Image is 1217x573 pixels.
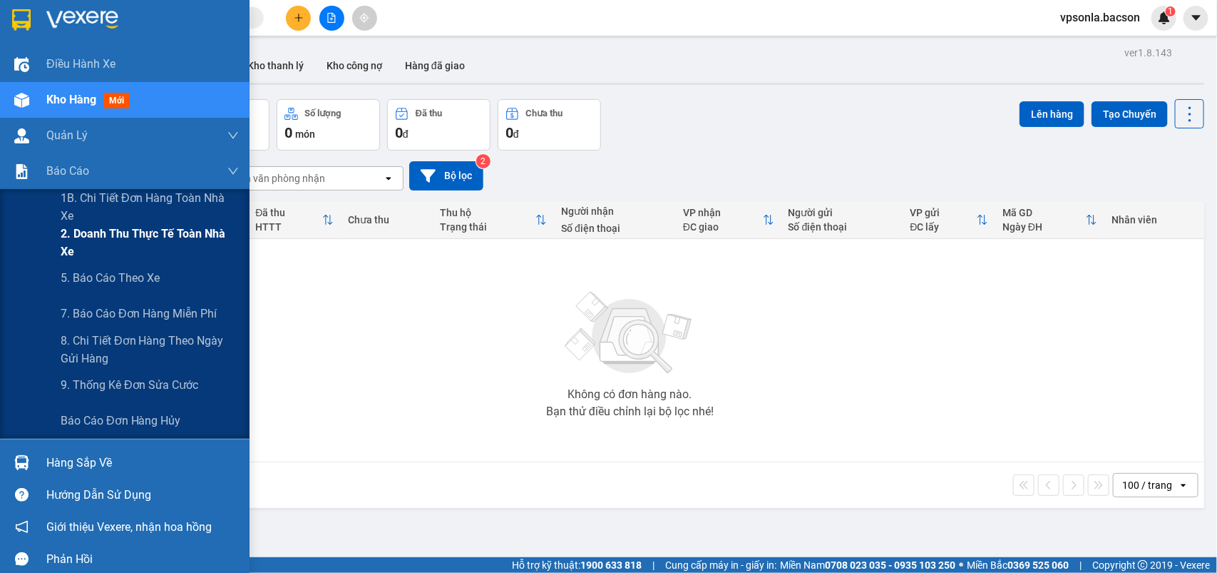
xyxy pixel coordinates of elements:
div: ĐC giao [683,221,763,233]
span: aim [359,13,369,23]
span: question-circle [15,488,29,502]
button: Bộ lọc [409,161,483,191]
span: 0 [284,124,292,141]
svg: open [383,173,394,184]
img: warehouse-icon [14,93,29,108]
span: Miền Nam [780,557,955,573]
th: Toggle SortBy [433,201,554,239]
div: Chọn văn phòng nhận [227,171,325,186]
span: down [227,130,239,141]
img: logo-vxr [12,9,31,31]
div: Nhân viên [1111,214,1197,225]
sup: 1 [1166,6,1176,16]
span: 8. Chi tiết đơn hàng theo ngày gửi hàng [61,332,239,367]
span: 1B. Chi tiết đơn hàng toàn nhà xe [61,189,239,225]
span: 0 [395,124,403,141]
span: Điều hành xe [46,55,115,73]
span: 5. Báo cáo theo xe [61,269,160,287]
span: 9. Thống kê đơn sửa cước [61,376,199,394]
span: | [1079,557,1082,573]
span: Giới thiệu Vexere, nhận hoa hồng [46,518,212,536]
div: Mã GD [1002,207,1086,218]
div: Hàng sắp về [46,452,239,474]
div: Bạn thử điều chỉnh lại bộ lọc nhé! [546,406,714,417]
div: Số điện thoại [789,221,896,233]
th: Toggle SortBy [676,201,781,239]
span: notification [15,520,29,534]
div: Chưa thu [526,108,563,118]
span: Cung cấp máy in - giấy in: [665,557,776,573]
span: Hỗ trợ kỹ thuật: [512,557,642,573]
img: warehouse-icon [14,57,29,72]
div: Người nhận [561,206,669,217]
strong: 0708 023 035 - 0935 103 250 [825,559,955,571]
div: Người gửi [789,207,896,218]
span: 1 [1168,6,1173,16]
div: Chưa thu [348,214,426,225]
div: Không có đơn hàng nào. [568,389,692,400]
strong: 1900 633 818 [580,559,642,571]
th: Toggle SortBy [248,201,341,239]
span: plus [294,13,304,23]
div: ver 1.8.143 [1124,45,1172,61]
img: warehouse-icon [14,455,29,470]
div: Đã thu [255,207,322,218]
span: đ [513,128,519,140]
sup: 2 [476,154,491,168]
button: plus [286,6,311,31]
span: đ [403,128,409,140]
span: message [15,552,29,566]
img: warehouse-icon [14,128,29,143]
span: down [227,166,239,177]
span: copyright [1138,560,1148,570]
div: Hướng dẫn sử dụng [46,485,239,506]
div: Ngày ĐH [1002,221,1086,233]
div: VP gửi [910,207,977,218]
span: món [295,128,315,140]
span: ⚪️ [959,562,963,568]
button: file-add [319,6,344,31]
div: Số điện thoại [561,223,669,234]
span: caret-down [1190,11,1203,24]
span: file-add [327,13,337,23]
img: solution-icon [14,164,29,179]
button: aim [352,6,377,31]
div: Đã thu [416,108,442,118]
div: Số lượng [305,108,342,118]
span: Kho hàng [46,93,96,106]
img: svg+xml;base64,PHN2ZyBjbGFzcz0ibGlzdC1wbHVnX19zdmciIHhtbG5zPSJodHRwOi8vd3d3LnczLm9yZy8yMDAwL3N2Zy... [558,283,701,383]
div: Phản hồi [46,549,239,570]
button: Kho thanh lý [236,49,315,83]
button: caret-down [1183,6,1208,31]
span: vpsonla.bacson [1049,9,1151,26]
th: Toggle SortBy [995,201,1104,239]
button: Chưa thu0đ [498,99,601,151]
button: Lên hàng [1020,101,1084,127]
div: HTTT [255,221,322,233]
span: Báo cáo đơn hàng hủy [61,412,181,430]
span: 2. Doanh thu thực tế toàn nhà xe [61,225,239,260]
button: Tạo Chuyến [1092,101,1168,127]
span: | [652,557,654,573]
img: icon-new-feature [1158,11,1171,24]
div: Trạng thái [441,221,535,233]
th: Toggle SortBy [903,201,996,239]
span: 7. Báo cáo đơn hàng miễn phí [61,305,217,323]
strong: 0369 525 060 [1007,559,1069,571]
button: Số lượng0món [277,99,380,151]
span: Quản Lý [46,126,88,144]
button: Hàng đã giao [394,49,476,83]
svg: open [1178,480,1189,491]
span: Miền Bắc [967,557,1069,573]
div: VP nhận [683,207,763,218]
span: 0 [505,124,513,141]
div: Thu hộ [441,207,535,218]
span: Báo cáo [46,162,89,180]
div: 100 / trang [1122,478,1172,492]
div: ĐC lấy [910,221,977,233]
button: Đã thu0đ [387,99,491,151]
button: Kho công nợ [315,49,394,83]
span: mới [103,93,130,108]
